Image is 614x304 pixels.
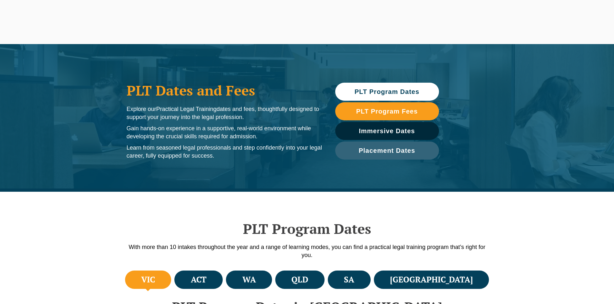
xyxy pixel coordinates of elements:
[127,124,322,141] p: Gain hands-on experience in a supportive, real-world environment while developing the crucial ski...
[123,243,491,259] p: With more than 10 intakes throughout the year and a range of learning modes, you can find a pract...
[335,83,439,101] a: PLT Program Dates
[191,274,207,285] h4: ACT
[356,108,418,115] span: PLT Program Fees
[335,142,439,160] a: Placement Dates
[359,128,415,134] span: Immersive Dates
[127,105,322,121] p: Explore our dates and fees, thoughtfully designed to support your journey into the legal profession.
[127,144,322,160] p: Learn from seasoned legal professionals and step confidently into your legal career, fully equipp...
[335,102,439,120] a: PLT Program Fees
[359,147,415,154] span: Placement Dates
[390,274,473,285] h4: [GEOGRAPHIC_DATA]
[344,274,354,285] h4: SA
[141,274,155,285] h4: VIC
[335,122,439,140] a: Immersive Dates
[355,88,419,95] span: PLT Program Dates
[156,106,217,112] span: Practical Legal Training
[127,82,322,98] h1: PLT Dates and Fees
[242,274,256,285] h4: WA
[123,221,491,237] h2: PLT Program Dates
[291,274,308,285] h4: QLD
